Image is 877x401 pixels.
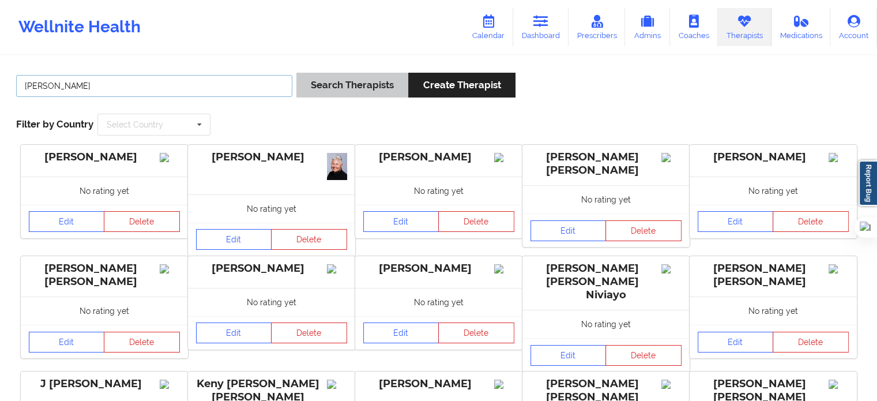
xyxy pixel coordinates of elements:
[605,345,682,366] button: Delete
[494,153,514,162] img: Image%2Fplaceholer-image.png
[530,220,607,241] a: Edit
[196,262,347,275] div: [PERSON_NAME]
[327,380,347,389] img: Image%2Fplaceholer-image.png
[859,160,877,206] a: Report Bug
[160,264,180,273] img: Image%2Fplaceholer-image.png
[698,211,774,232] a: Edit
[690,177,857,205] div: No rating yet
[188,288,355,316] div: No rating yet
[569,8,626,46] a: Prescribers
[530,262,682,302] div: [PERSON_NAME] [PERSON_NAME] Niviayo
[107,121,163,129] div: Select Country
[605,220,682,241] button: Delete
[661,380,682,389] img: Image%2Fplaceholer-image.png
[718,8,771,46] a: Therapists
[438,323,514,343] button: Delete
[21,297,188,325] div: No rating yet
[522,185,690,213] div: No rating yet
[21,177,188,205] div: No rating yet
[773,332,849,353] button: Delete
[513,8,569,46] a: Dashboard
[494,264,514,273] img: Image%2Fplaceholer-image.png
[522,310,690,338] div: No rating yet
[16,118,93,130] span: Filter by Country
[363,211,439,232] a: Edit
[363,262,514,275] div: [PERSON_NAME]
[698,262,849,288] div: [PERSON_NAME] [PERSON_NAME]
[829,380,849,389] img: Image%2Fplaceholer-image.png
[829,153,849,162] img: Image%2Fplaceholer-image.png
[438,211,514,232] button: Delete
[530,345,607,366] a: Edit
[363,151,514,164] div: [PERSON_NAME]
[327,153,347,180] img: 283317c9-92fa-4eab-806c-3cca7a4f2d40_4O5A1415s.jpg
[829,264,849,273] img: Image%2Fplaceholer-image.png
[363,323,439,343] a: Edit
[29,211,105,232] a: Edit
[530,151,682,177] div: [PERSON_NAME] [PERSON_NAME]
[661,153,682,162] img: Image%2Fplaceholer-image.png
[408,73,515,98] button: Create Therapist
[160,380,180,389] img: Image%2Fplaceholer-image.png
[271,323,347,343] button: Delete
[327,264,347,273] img: Image%2Fplaceholer-image.png
[29,151,180,164] div: [PERSON_NAME]
[670,8,718,46] a: Coaches
[104,332,180,353] button: Delete
[363,377,514,391] div: [PERSON_NAME]
[625,8,670,46] a: Admins
[16,75,292,97] input: Search Keywords
[661,264,682,273] img: Image%2Fplaceholer-image.png
[830,8,877,46] a: Account
[29,262,180,288] div: [PERSON_NAME] [PERSON_NAME]
[271,229,347,250] button: Delete
[771,8,831,46] a: Medications
[698,332,774,353] a: Edit
[464,8,513,46] a: Calendar
[690,297,857,325] div: No rating yet
[296,73,408,98] button: Search Therapists
[196,323,272,343] a: Edit
[160,153,180,162] img: Image%2Fplaceholer-image.png
[494,380,514,389] img: Image%2Fplaceholer-image.png
[29,377,180,391] div: J [PERSON_NAME]
[188,194,355,223] div: No rating yet
[29,332,105,353] a: Edit
[355,288,522,316] div: No rating yet
[104,211,180,232] button: Delete
[698,151,849,164] div: [PERSON_NAME]
[355,177,522,205] div: No rating yet
[773,211,849,232] button: Delete
[196,151,347,164] div: [PERSON_NAME]
[196,229,272,250] a: Edit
